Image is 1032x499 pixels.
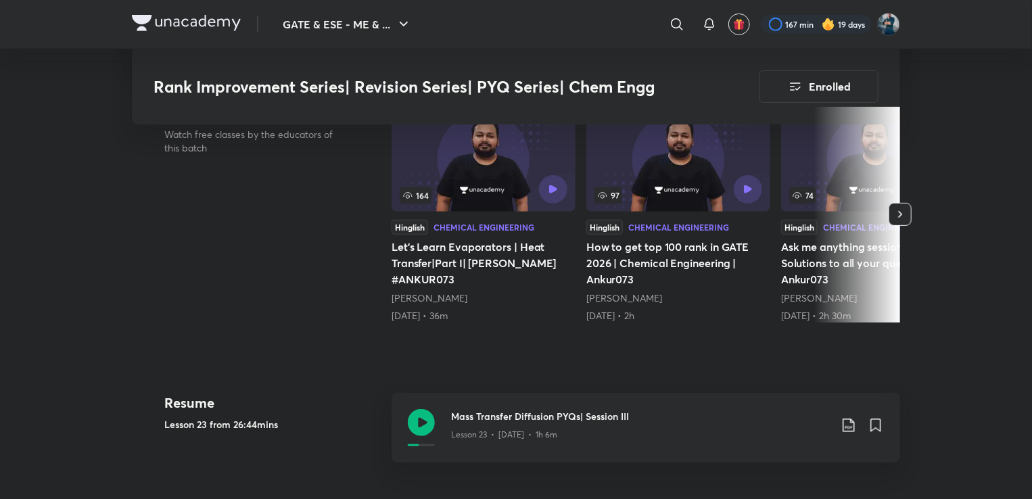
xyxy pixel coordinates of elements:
a: 164HinglishChemical EngineeringLet's Learn Evaporators | Heat Transfer|Part I| [PERSON_NAME] #ANK... [392,106,576,323]
span: 164 [400,187,431,204]
a: Mass Transfer Diffusion PYQs| Session IIILesson 23 • [DATE] • 1h 6m [392,393,900,479]
img: Company Logo [132,15,241,31]
div: 28th Aug • 2h 30m [781,309,965,323]
h3: Mass Transfer Diffusion PYQs| Session III [451,409,830,423]
a: [PERSON_NAME] [586,291,662,304]
img: streak [822,18,835,31]
div: Ankur Bansal [781,291,965,305]
div: Hinglish [781,220,818,235]
button: Enrolled [759,70,878,103]
h5: Ask me anything session | Get Solutions to all your queries | Ankur073 [781,239,965,287]
h3: Rank Improvement Series| Revision Series| PYQ Series| Chem Engg [154,77,683,97]
h5: Lesson 23 from 26:44mins [164,417,381,431]
div: 17th Jul • 36m [392,309,576,323]
span: 74 [789,187,816,204]
a: Ask me anything session | Get Solutions to all your queries | Ankur073 [781,106,965,323]
div: Hinglish [586,220,623,235]
img: avatar [733,18,745,30]
a: [PERSON_NAME] [781,291,857,304]
div: Hinglish [392,220,428,235]
p: Watch free classes by the educators of this batch [164,128,348,155]
div: Ankur Bansal [586,291,770,305]
h4: Resume [164,393,381,413]
span: 97 [594,187,622,204]
a: Company Logo [132,15,241,34]
div: 22nd Aug • 2h [586,309,770,323]
a: Let's Learn Evaporators | Heat Transfer|Part I| Ankur Bansal #ANKUR073 [392,106,576,323]
p: Lesson 23 • [DATE] • 1h 6m [451,429,557,441]
a: 74HinglishChemical EngineeringAsk me anything session | Get Solutions to all your queries | Ankur... [781,106,965,323]
div: Ankur Bansal [392,291,576,305]
img: Vinay Upadhyay [877,13,900,36]
button: avatar [728,14,750,35]
h5: How to get top 100 rank in GATE 2026 | Chemical Engineering | Ankur073 [586,239,770,287]
a: How to get top 100 rank in GATE 2026 | Chemical Engineering | Ankur073 [586,106,770,323]
a: [PERSON_NAME] [392,291,467,304]
div: Chemical Engineering [628,223,729,231]
a: 97HinglishChemical EngineeringHow to get top 100 rank in GATE 2026 | Chemical Engineering | Ankur... [586,106,770,323]
h5: Let's Learn Evaporators | Heat Transfer|Part I| [PERSON_NAME] #ANKUR073 [392,239,576,287]
button: GATE & ESE - ME & ... [275,11,420,38]
div: Chemical Engineering [433,223,534,231]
